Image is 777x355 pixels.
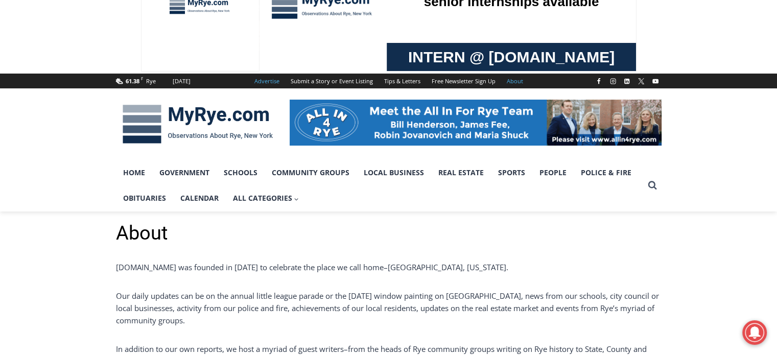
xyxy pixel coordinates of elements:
a: Instagram [607,75,619,87]
a: Submit a Story or Event Listing [285,74,379,88]
a: Tips & Letters [379,74,426,88]
a: Community Groups [265,160,357,185]
span: F [141,76,143,81]
span: Intern @ [DOMAIN_NAME] [267,102,474,125]
a: Facebook [593,75,605,87]
a: Sports [491,160,532,185]
a: Intern @ [DOMAIN_NAME] [246,99,495,127]
span: 61.38 [126,77,139,85]
a: Police & Fire [574,160,639,185]
p: [DOMAIN_NAME] was founded in [DATE] to celebrate the place we call home–[GEOGRAPHIC_DATA], [US_ST... [116,261,662,273]
a: Free Newsletter Sign Up [426,74,501,88]
a: X [635,75,647,87]
a: Government [152,160,217,185]
a: About [501,74,529,88]
img: All in for Rye [290,100,662,146]
a: Advertise [249,74,285,88]
a: Calendar [173,185,226,211]
h1: About [116,222,662,245]
a: People [532,160,574,185]
img: MyRye.com [116,98,279,151]
a: Obituaries [116,185,173,211]
a: Local Business [357,160,431,185]
a: Linkedin [621,75,633,87]
a: YouTube [649,75,662,87]
a: Real Estate [431,160,491,185]
button: Child menu of All Categories [226,185,307,211]
nav: Primary Navigation [116,160,643,211]
a: Schools [217,160,265,185]
button: View Search Form [643,176,662,195]
nav: Secondary Navigation [249,74,529,88]
div: Apply Now <> summer and RHS senior internships available [258,1,483,99]
a: Home [116,160,152,185]
div: Rye [146,77,156,86]
p: Our daily updates can be on the annual little league parade or the [DATE] window painting on [GEO... [116,290,662,326]
div: [DATE] [173,77,191,86]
